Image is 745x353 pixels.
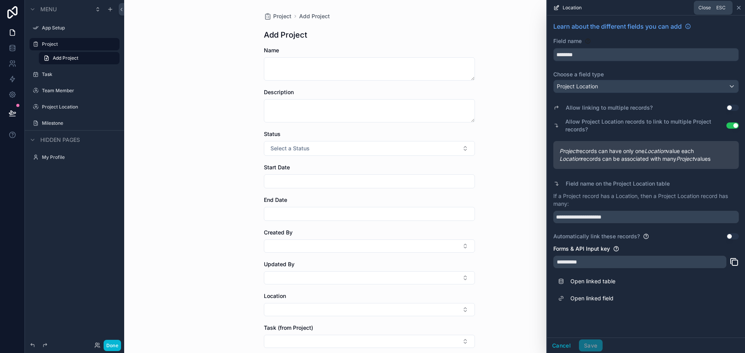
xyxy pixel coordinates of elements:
[560,155,733,163] span: records can be associated with many values
[264,12,291,20] a: Project
[566,180,670,188] label: Field name on the Project Location table
[40,5,57,13] span: Menu
[42,104,118,110] label: Project Location
[565,118,726,133] label: Allow Project Location records to link to multiple Project records?
[553,71,739,78] label: Choose a field type
[560,155,581,162] em: Location
[264,131,281,137] span: Status
[563,5,582,11] span: Location
[553,22,691,31] a: Learn about the different fields you can add
[42,120,118,126] label: Milestone
[698,5,711,11] span: Close
[264,89,294,95] span: Description
[270,145,310,152] span: Select a Status
[264,29,307,40] h1: Add Project
[42,71,118,77] label: Task
[104,340,121,351] button: Done
[264,141,475,156] button: Select Button
[42,41,115,47] label: Project
[553,37,582,45] label: Field name
[560,148,577,154] em: Project
[264,271,475,284] button: Select Button
[264,196,287,203] span: End Date
[42,88,118,94] label: Team Member
[553,245,610,253] label: Forms & API Input key
[566,104,653,112] label: Allow linking to multiple records?
[42,154,118,160] label: My Profile
[553,290,739,307] a: Open linked field
[264,324,313,331] span: Task (from Project)
[553,80,739,93] button: Project Location
[39,52,120,64] a: Add Project
[557,83,598,90] span: Project Location
[264,335,475,348] button: Select Button
[553,192,739,208] p: If a Project record has a Location, then a Project Location record has many:
[264,303,475,316] button: Select Button
[676,155,694,162] em: Project
[264,164,290,170] span: Start Date
[273,12,291,20] span: Project
[553,273,739,290] a: Open linked table
[264,293,286,299] span: Location
[264,229,293,236] span: Created By
[42,25,118,31] label: App Setup
[264,261,295,267] span: Updated By
[53,55,78,61] span: Add Project
[715,5,727,11] span: Esc
[553,22,682,31] span: Learn about the different fields you can add
[264,239,475,253] button: Select Button
[40,136,80,144] span: Hidden pages
[264,47,279,53] span: Name
[547,339,576,352] button: Cancel
[645,148,666,154] em: Location
[553,232,640,240] label: Automatically link these records?
[299,12,330,20] a: Add Project
[560,147,733,155] span: records can have only one value each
